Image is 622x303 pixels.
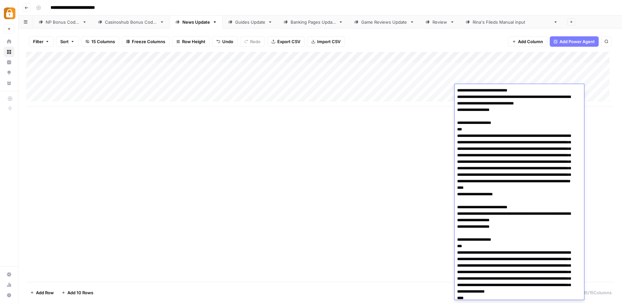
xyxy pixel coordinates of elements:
[277,38,300,45] span: Export CSV
[550,36,599,47] button: Add Power Agent
[473,19,551,25] div: [PERSON_NAME]'s Fileds Manual input
[92,16,170,29] a: Casinoshub Bonus Codes
[267,36,305,47] button: Export CSV
[235,19,265,25] div: Guides Update
[212,36,237,47] button: Undo
[33,38,43,45] span: Filter
[575,287,614,298] div: 15/15 Columns
[4,78,14,88] a: Your Data
[4,290,14,300] button: Help + Support
[4,36,14,47] a: Home
[4,67,14,78] a: Opportunities
[182,38,205,45] span: Row Height
[250,38,260,45] span: Redo
[317,38,340,45] span: Import CSV
[420,16,460,29] a: Review
[559,38,595,45] span: Add Power Agent
[33,16,92,29] a: NP Bonus Codes
[56,36,79,47] button: Sort
[240,36,265,47] button: Redo
[291,19,336,25] div: Banking Pages Update
[223,16,278,29] a: Guides Update
[81,36,119,47] button: 15 Columns
[91,38,115,45] span: 15 Columns
[4,47,14,57] a: Browse
[29,36,53,47] button: Filter
[36,289,54,296] span: Add Row
[361,19,407,25] div: Game Reviews Update
[349,16,420,29] a: Game Reviews Update
[307,36,345,47] button: Import CSV
[222,38,233,45] span: Undo
[508,36,547,47] button: Add Column
[4,7,16,19] img: Adzz Logo
[4,5,14,21] button: Workspace: Adzz
[432,19,447,25] div: Review
[105,19,157,25] div: Casinoshub Bonus Codes
[172,36,210,47] button: Row Height
[4,269,14,280] a: Settings
[170,16,223,29] a: News Update
[460,16,563,29] a: [PERSON_NAME]'s Fileds Manual input
[60,38,69,45] span: Sort
[122,36,169,47] button: Freeze Columns
[132,38,165,45] span: Freeze Columns
[67,289,93,296] span: Add 10 Rows
[26,287,58,298] button: Add Row
[58,287,97,298] button: Add 10 Rows
[182,19,210,25] div: News Update
[46,19,80,25] div: NP Bonus Codes
[4,280,14,290] a: Usage
[518,38,543,45] span: Add Column
[278,16,349,29] a: Banking Pages Update
[4,57,14,67] a: Insights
